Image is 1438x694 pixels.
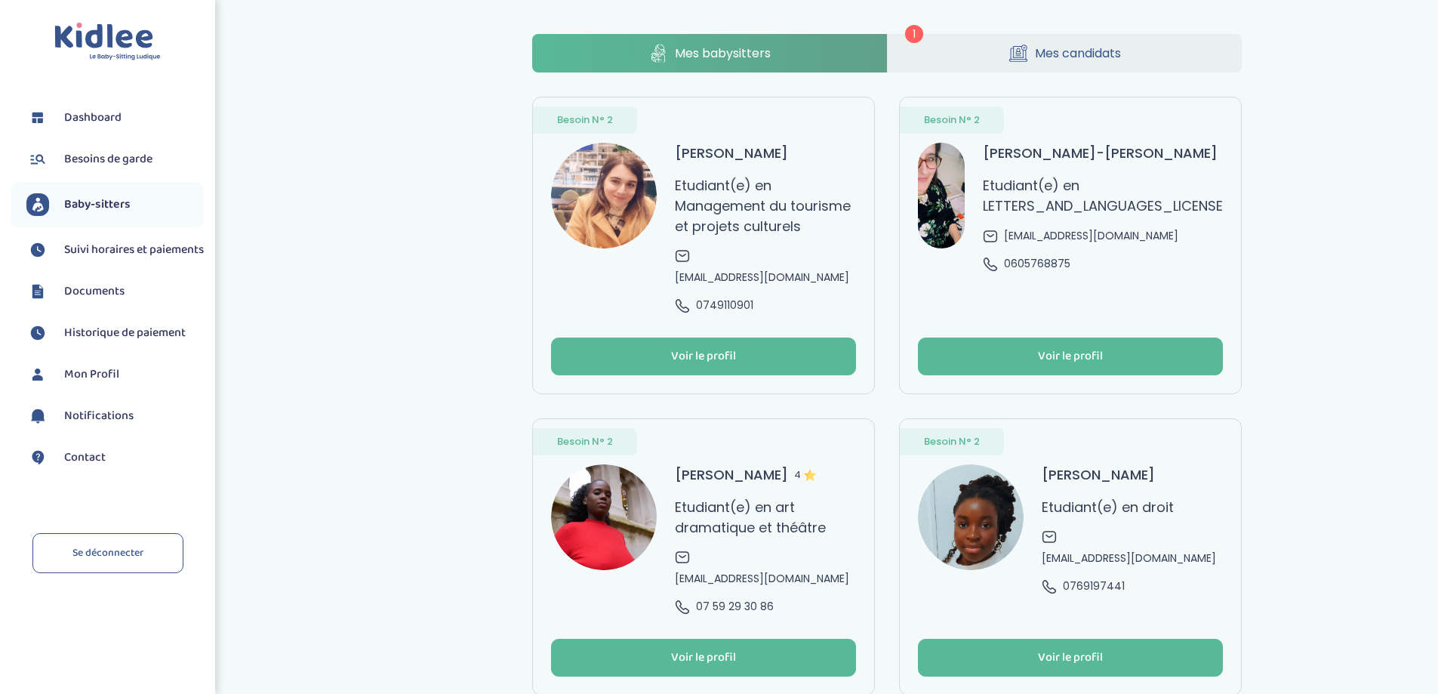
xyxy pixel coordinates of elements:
span: [EMAIL_ADDRESS][DOMAIN_NAME] [1004,228,1178,244]
a: Besoins de garde [26,148,204,171]
span: 4 [794,464,816,485]
p: Etudiant(e) en art dramatique et théâtre [675,497,856,538]
span: Historique de paiement [64,324,186,342]
div: Voir le profil [671,649,736,667]
h3: [PERSON_NAME] [675,464,816,485]
a: Se déconnecter [32,533,183,573]
img: avatar [551,464,657,570]
a: Documents [26,280,204,303]
a: Suivi horaires et paiements [26,239,204,261]
span: 0605768875 [1004,256,1070,272]
span: Dashboard [64,109,122,127]
span: Suivi horaires et paiements [64,241,204,259]
span: Baby-sitters [64,196,131,214]
span: Documents [64,282,125,301]
span: 1 [905,25,923,43]
a: Besoin N° 2 avatar [PERSON_NAME] Etudiant(e) en Management du tourisme et projets culturels [EMAI... [532,97,875,394]
a: Mon Profil [26,363,204,386]
button: Voir le profil [918,639,1223,677]
h3: [PERSON_NAME] [675,143,788,163]
span: Notifications [64,407,134,425]
span: Besoin N° 2 [557,434,613,449]
button: Voir le profil [918,338,1223,375]
img: dashboard.svg [26,106,49,129]
span: [EMAIL_ADDRESS][DOMAIN_NAME] [675,270,849,285]
img: notification.svg [26,405,49,427]
span: Besoin N° 2 [557,113,613,128]
img: avatar [551,143,657,248]
span: 0749110901 [696,298,753,313]
button: Voir le profil [551,338,856,375]
a: Dashboard [26,106,204,129]
a: Notifications [26,405,204,427]
span: 07 59 29 30 86 [696,599,774,615]
a: Mes candidats [888,34,1242,72]
a: Mes babysitters [532,34,887,72]
span: Contact [64,449,106,467]
a: Besoin N° 2 avatar [PERSON_NAME]-[PERSON_NAME] Etudiant(e) en LETTERS_AND_LANGUAGES_LICENSE [EMAI... [899,97,1242,394]
span: [EMAIL_ADDRESS][DOMAIN_NAME] [675,571,849,587]
span: Mes babysitters [675,44,771,63]
img: avatar [918,143,965,248]
img: suivihoraire.svg [26,239,49,261]
a: Historique de paiement [26,322,204,344]
a: Contact [26,446,204,469]
div: Voir le profil [1038,649,1103,667]
h3: [PERSON_NAME] [1042,464,1155,485]
div: Voir le profil [1038,348,1103,366]
img: logo.svg [54,23,161,61]
img: suivihoraire.svg [26,322,49,344]
span: Mes candidats [1035,44,1121,63]
h3: [PERSON_NAME]-[PERSON_NAME] [983,143,1218,163]
img: profil.svg [26,363,49,386]
img: contact.svg [26,446,49,469]
a: Baby-sitters [26,193,204,216]
p: Etudiant(e) en LETTERS_AND_LANGUAGES_LICENSE [983,175,1223,216]
p: Etudiant(e) en droit [1042,497,1174,517]
span: Mon Profil [64,366,119,384]
img: documents.svg [26,280,49,303]
span: [EMAIL_ADDRESS][DOMAIN_NAME] [1042,551,1216,566]
span: Besoin N° 2 [924,434,980,449]
p: Etudiant(e) en Management du tourisme et projets culturels [675,175,856,236]
span: Besoin N° 2 [924,113,980,128]
span: 0769197441 [1063,578,1125,594]
div: Voir le profil [671,348,736,366]
img: avatar [918,464,1024,570]
img: besoin.svg [26,148,49,171]
button: Voir le profil [551,639,856,677]
span: Besoins de garde [64,150,152,168]
img: babysitters.svg [26,193,49,216]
